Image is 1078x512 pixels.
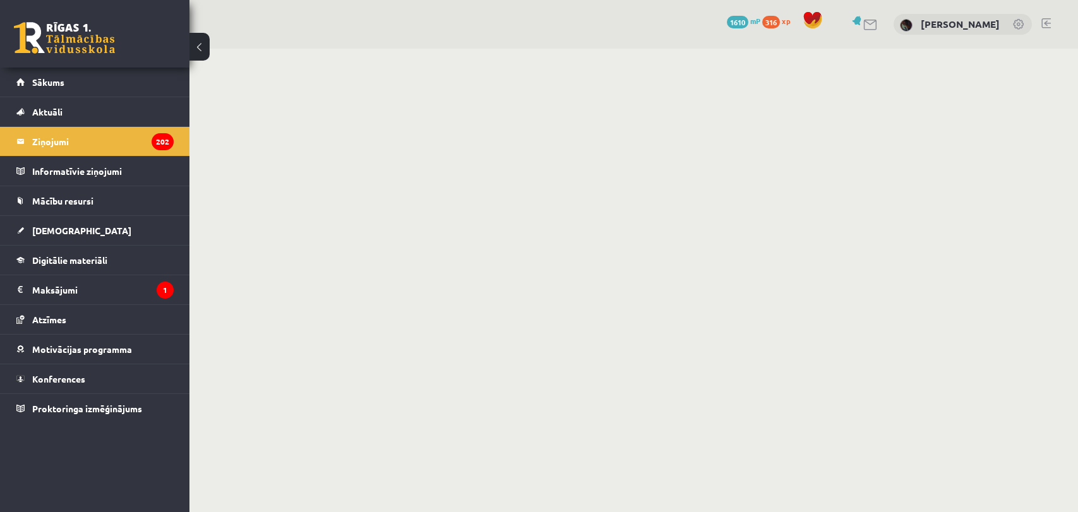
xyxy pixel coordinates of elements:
legend: Maksājumi [32,275,174,304]
a: [PERSON_NAME] [921,18,1000,30]
span: Konferences [32,373,85,384]
span: Digitālie materiāli [32,254,107,266]
i: 1 [157,282,174,299]
a: Ziņojumi202 [16,127,174,156]
a: Digitālie materiāli [16,246,174,275]
a: Atzīmes [16,305,174,334]
span: Proktoringa izmēģinājums [32,403,142,414]
a: Motivācijas programma [16,335,174,364]
legend: Informatīvie ziņojumi [32,157,174,186]
span: Atzīmes [32,314,66,325]
span: 1610 [727,16,748,28]
img: Kitija Alfus [900,19,913,32]
span: Motivācijas programma [32,343,132,355]
i: 202 [152,133,174,150]
a: Informatīvie ziņojumi [16,157,174,186]
span: [DEMOGRAPHIC_DATA] [32,225,131,236]
a: Rīgas 1. Tālmācības vidusskola [14,22,115,54]
span: Mācību resursi [32,195,93,206]
a: Maksājumi1 [16,275,174,304]
span: 316 [762,16,780,28]
a: 316 xp [762,16,796,26]
legend: Ziņojumi [32,127,174,156]
a: Sākums [16,68,174,97]
a: Mācību resursi [16,186,174,215]
span: xp [782,16,790,26]
a: Proktoringa izmēģinājums [16,394,174,423]
a: Aktuāli [16,97,174,126]
a: Konferences [16,364,174,393]
span: Aktuāli [32,106,63,117]
span: mP [750,16,760,26]
span: Sākums [32,76,64,88]
a: 1610 mP [727,16,760,26]
a: [DEMOGRAPHIC_DATA] [16,216,174,245]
